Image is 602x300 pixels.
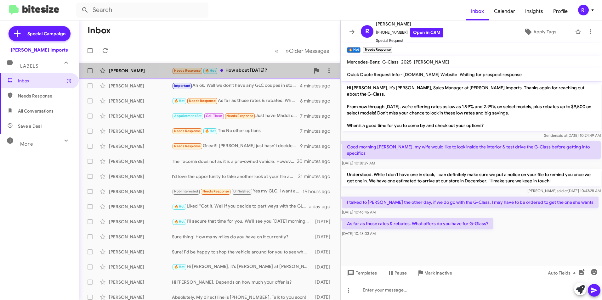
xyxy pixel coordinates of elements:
[342,218,493,229] p: As far as those rates & rebates. What offers do you have for G-Glass?
[172,82,300,89] div: Ah ok. Well we don't have any GLC coupes in stock right now. They are in limited supply. However,...
[174,144,201,148] span: Needs Response
[206,114,222,118] span: Call Them
[312,249,335,255] div: [DATE]
[76,3,208,18] input: Search
[18,93,71,99] span: Needs Response
[20,141,33,147] span: More
[489,2,520,20] a: Calendar
[342,141,601,159] p: Good morning [PERSON_NAME], my wife would like to look inside the interior & test drive the G-Cla...
[578,5,589,15] div: RI
[376,37,443,44] span: Special Request
[382,267,412,279] button: Pause
[414,59,449,65] span: [PERSON_NAME]
[18,123,42,129] span: Save a Deal
[109,113,172,119] div: [PERSON_NAME]
[172,249,312,255] div: Sure! I'd be happy to shop the vehicle around for you to see what kind of offers we might be able...
[347,59,380,65] span: Mercedes-Benz
[300,128,335,134] div: 7 minutes ago
[109,219,172,225] div: [PERSON_NAME]
[205,129,216,133] span: 🔥 Hot
[109,83,172,89] div: [PERSON_NAME]
[109,264,172,270] div: [PERSON_NAME]
[189,99,216,103] span: Needs Response
[271,44,282,57] button: Previous
[544,133,601,138] span: Sender [DATE] 10:24:49 AM
[172,127,300,135] div: Thx No other options
[382,59,399,65] span: G-Class
[174,219,185,224] span: 🔥 Hot
[548,267,578,279] span: Auto Fields
[303,188,335,195] div: 19 hours ago
[298,173,335,180] div: 21 minutes ago
[271,44,333,57] nav: Page navigation example
[286,47,289,55] span: »
[172,263,312,270] div: Hi [PERSON_NAME], it’s [PERSON_NAME] at [PERSON_NAME] Imports. From now through [DATE], we’re off...
[174,99,185,103] span: 🔥 Hot
[172,67,310,74] div: How about [DATE]?
[205,69,216,73] span: 🔥 Hot
[109,188,172,195] div: [PERSON_NAME]
[109,158,172,164] div: [PERSON_NAME]
[18,78,71,84] span: Inbox
[20,63,38,69] span: Labels
[233,189,251,193] span: Unfinished
[109,68,172,74] div: [PERSON_NAME]
[300,113,335,119] div: 7 minutes ago
[347,72,457,77] span: Quick Quote Request Info - [DOMAIN_NAME] Website
[312,264,335,270] div: [DATE]
[341,267,382,279] button: Templates
[557,188,568,193] span: said at
[109,98,172,104] div: [PERSON_NAME]
[109,234,172,240] div: [PERSON_NAME]
[109,128,172,134] div: [PERSON_NAME]
[174,189,198,193] span: Not-Interested
[174,265,185,269] span: 🔥 Hot
[174,204,185,208] span: 🔥 Hot
[109,173,172,180] div: [PERSON_NAME]
[312,234,335,240] div: [DATE]
[342,231,376,236] span: [DATE] 10:48:03 AM
[226,114,253,118] span: Needs Response
[172,112,300,119] div: Just have Maddi call Me
[174,84,190,88] span: Important
[282,44,333,57] button: Next
[312,219,335,225] div: [DATE]
[395,267,407,279] span: Pause
[9,26,71,41] a: Special Campaign
[202,189,229,193] span: Needs Response
[11,47,68,53] div: [PERSON_NAME] Imports
[298,158,335,164] div: 20 minutes ago
[88,25,111,36] h1: Inbox
[410,28,443,37] a: Open in CRM
[174,114,202,118] span: Appointment Set
[466,2,489,20] span: Inbox
[412,267,457,279] button: Mark Inactive
[376,20,443,28] span: [PERSON_NAME]
[174,69,201,73] span: Needs Response
[172,158,298,164] div: The Tacoma does not as it is a pre-owned vehicle. However, we have some lenders offering some com...
[520,2,548,20] a: Insights
[347,47,361,53] small: 🔥 Hot
[556,133,567,138] span: said at
[527,188,601,193] span: [PERSON_NAME] [DATE] 10:43:28 AM
[289,47,329,54] span: Older Messages
[172,203,309,210] div: Liked “Got it. Well if you decide to part ways with the GLC, I'd be more than happy to make you a...
[342,197,599,208] p: I talked to [PERSON_NAME] the other day, if we do go with the G-Class, I may have to be ordered t...
[172,142,300,150] div: Great!! [PERSON_NAME] just hasn't decided which car she wants yet.
[548,2,573,20] a: Profile
[363,47,392,53] small: Needs Response
[533,26,556,37] span: Apply Tags
[172,279,312,285] div: Hi [PERSON_NAME], Depends on how much your offer is?
[300,143,335,149] div: 9 minutes ago
[27,31,65,37] span: Special Campaign
[109,249,172,255] div: [PERSON_NAME]
[300,98,335,104] div: 6 minutes ago
[172,234,312,240] div: Sure thing! How many miles do you have on it currently?
[309,203,335,210] div: a day ago
[172,97,300,104] div: As far as those rates & rebates. What offers do you have for G-Glass?
[342,161,375,165] span: [DATE] 10:38:29 AM
[109,143,172,149] div: [PERSON_NAME]
[401,59,412,65] span: 2025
